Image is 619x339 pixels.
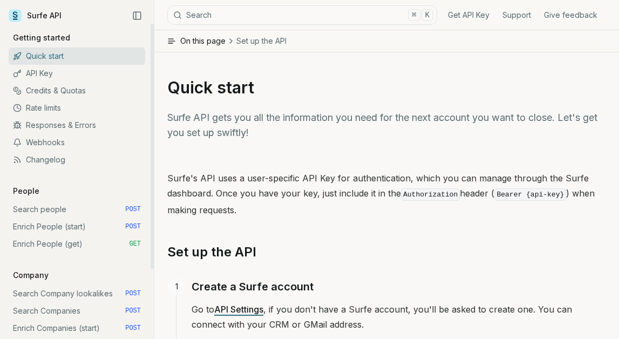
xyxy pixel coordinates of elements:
a: Search people POST [9,201,145,218]
p: Go to , if you don't have a Surfe account, you'll be asked to create one. You can connect with yo... [192,302,606,332]
p: People [9,186,44,196]
a: Enrich People (get) GET [9,235,145,253]
a: Support [502,10,531,21]
a: Changelog [9,151,145,168]
a: Give feedback [544,10,597,21]
a: Get API Key [448,10,489,21]
button: On this pageSet up the API [154,30,619,52]
a: Webhooks [9,134,145,151]
span: POST [125,205,141,214]
a: Enrich People (start) POST [9,218,145,235]
a: Rate limits [9,99,145,117]
a: Surfe API [9,8,62,24]
a: API Settings [214,304,263,315]
span: POST [125,289,141,298]
a: Responses & Errors [9,117,145,134]
span: POST [125,324,141,333]
a: Enrich Companies (start) POST [9,320,145,337]
a: Set up the API [167,243,256,261]
p: Company [9,270,53,281]
kbd: K [421,9,433,21]
a: Create a Surfe account [192,278,314,295]
code: Authorization [401,188,460,201]
p: Surfe's API uses a user-specific API Key for authentication, which you can manage through the Sur... [167,171,606,218]
h1: Quick start [167,78,606,97]
p: Getting started [9,32,74,43]
p: Surfe API gets you all the information you need for the next account you want to close. Let's get... [167,110,606,140]
button: Collapse Sidebar [129,8,145,24]
span: Set up the API [236,36,287,46]
a: API Key [9,65,145,82]
code: Bearer {api-key} [494,188,566,201]
span: GET [129,240,141,248]
span: POST [125,307,141,315]
a: Quick start [9,48,145,65]
a: Credits & Quotas [9,82,145,99]
a: Search Company lookalikes POST [9,285,145,302]
kbd: ⌘ [408,9,420,21]
a: Search Companies POST [9,302,145,320]
span: POST [125,222,141,231]
button: Search⌘K [167,5,437,25]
